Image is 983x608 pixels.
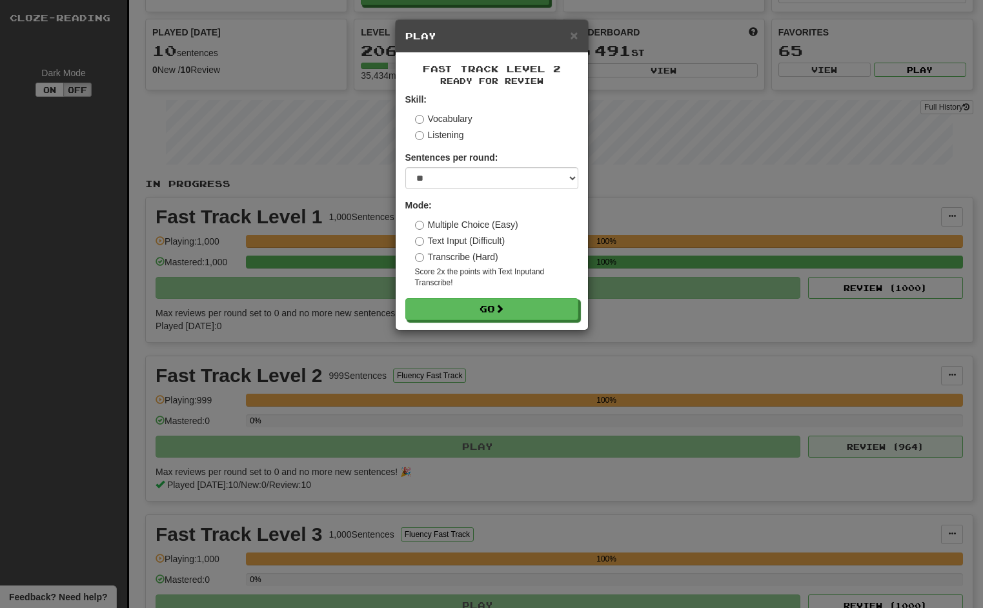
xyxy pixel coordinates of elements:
[415,128,464,141] label: Listening
[405,151,498,164] label: Sentences per round:
[570,28,578,43] span: ×
[415,221,424,230] input: Multiple Choice (Easy)
[405,76,578,86] small: Ready for Review
[415,234,505,247] label: Text Input (Difficult)
[405,298,578,320] button: Go
[405,30,578,43] h5: Play
[415,115,424,124] input: Vocabulary
[570,28,578,42] button: Close
[415,267,578,289] small: Score 2x the points with Text Input and Transcribe !
[415,253,424,262] input: Transcribe (Hard)
[405,200,432,210] strong: Mode:
[415,237,424,246] input: Text Input (Difficult)
[415,218,518,231] label: Multiple Choice (Easy)
[405,94,427,105] strong: Skill:
[423,63,561,74] span: Fast Track Level 2
[415,131,424,140] input: Listening
[415,250,498,263] label: Transcribe (Hard)
[415,112,472,125] label: Vocabulary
